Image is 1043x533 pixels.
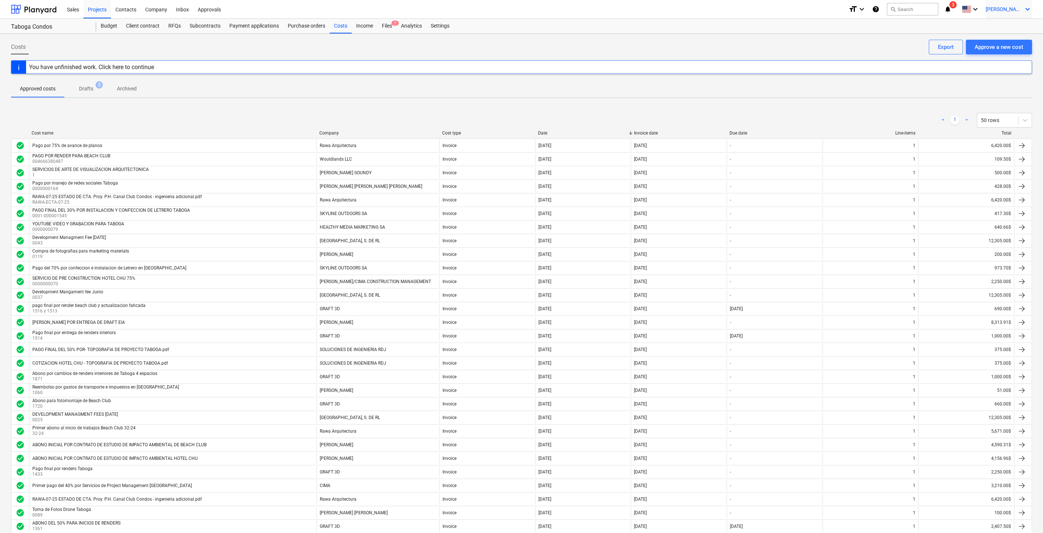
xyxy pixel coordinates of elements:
div: SKYLINE OUTDOORS SA [320,211,367,216]
div: [DATE] [634,184,647,189]
div: - [730,374,731,379]
div: SERVICIO DE PRE CONSTRUCTION HOTEL CHU 75% [32,276,135,281]
div: Pago por manejo de redes sociales Taboga [32,180,118,186]
div: Wouldlands LLC [320,157,352,162]
div: Purchase orders [283,19,330,33]
span: check_circle [16,318,25,327]
div: Rawa Arquitectura [320,143,356,148]
div: 12,305.00$ [918,235,1014,247]
div: [PERSON_NAME] [PERSON_NAME] [PERSON_NAME] [320,184,422,189]
div: Invoice was approved [16,236,25,245]
span: check_circle [16,264,25,272]
div: Client contract [122,19,164,33]
div: 417.30$ [918,208,1014,219]
div: Company [319,130,436,136]
a: Budget [96,19,122,33]
div: Invoice was approved [16,386,25,395]
div: Invoice was approved [16,155,25,164]
div: [DATE] [634,388,647,393]
span: check_circle [16,141,25,150]
iframe: Chat Widget [1006,498,1043,533]
span: check_circle [16,304,25,313]
div: [DATE] [634,374,647,379]
div: You have unfinished work. Click here to continue [29,64,154,71]
a: Settings [426,19,454,33]
span: check_circle [16,277,25,286]
div: [DATE] [538,157,551,162]
div: DEVELOPMENT MANAGMENT FEES [DATE] [32,412,118,417]
div: Abono para fotomontaje de Beach Club [32,398,111,403]
div: [PERSON_NAME] SOUNDY [320,170,372,175]
div: Development Mangament fee Junio [32,289,103,294]
a: Next page [962,116,971,125]
div: 8,313.91$ [918,316,1014,328]
i: keyboard_arrow_down [1023,5,1032,14]
div: Abono por cambios de renders interiores de Taboga 4 espacios [32,371,157,376]
div: PAGO FINAL DEL 50% POR- TOPOGRAFIA DE PROYECTO TABOGA.pdf [32,347,169,352]
p: 1 [32,172,150,178]
div: Invoice [442,401,456,407]
div: Payment applications [225,19,283,33]
div: - [730,361,731,366]
div: Invoice was approved [16,168,25,177]
div: GRAFT 3D [320,374,340,379]
div: RFQs [164,19,185,33]
div: Invoice [442,238,456,243]
button: Export [929,40,963,54]
div: 500.00$ [918,167,1014,179]
span: check_circle [16,345,25,354]
p: 004666380487 [32,158,112,165]
div: [DATE] [634,361,647,366]
span: check_circle [16,291,25,300]
div: Invoice was approved [16,264,25,272]
a: Files1 [377,19,397,33]
div: [DATE] [538,347,551,352]
div: Invoice [442,143,456,148]
div: 1 [913,238,915,243]
i: keyboard_arrow_down [971,5,980,14]
div: [DATE] [538,252,551,257]
span: check_circle [16,386,25,395]
div: 1 [913,225,915,230]
div: [DATE] [538,401,551,407]
div: - [730,170,731,175]
div: 1 [913,184,915,189]
div: HEALTHY MEDIA MARKETING SA [320,225,385,230]
div: 428.00$ [918,180,1014,192]
div: [PERSON_NAME] [320,320,353,325]
div: Invoice [442,279,456,284]
div: 1 [913,388,915,393]
span: check_circle [16,250,25,259]
div: COTIZACION HOTEL CHU - TOPOGRAFIA DE PROYECTO TABOGA.pdf [32,361,168,366]
a: Income [352,19,377,33]
div: Invoice [442,265,456,271]
span: Costs [11,43,26,51]
div: Analytics [397,19,426,33]
div: Invoice [442,252,456,257]
div: Invoice was approved [16,304,25,313]
span: check_circle [16,372,25,381]
div: [DATE] [538,184,551,189]
p: 0000000164 [32,186,119,192]
div: 1 [913,415,915,420]
div: [DATE] [634,333,647,339]
div: [PERSON_NAME]/CIMA CONSTRUCTION MANAGEMENT [320,279,431,284]
p: 0000000079 [32,226,126,233]
div: - [730,184,731,189]
div: [DATE] [634,306,647,311]
div: - [730,225,731,230]
div: 1 [913,401,915,407]
div: - [730,157,731,162]
div: 1 [913,374,915,379]
div: [DATE] [538,279,551,284]
span: check_circle [16,168,25,177]
p: 1516 y 1513 [32,308,147,314]
div: GRAFT 3D [320,401,340,407]
div: Invoice [442,374,456,379]
p: 0119 [32,254,130,260]
span: check_circle [16,223,25,232]
div: 2,250.00$ [918,276,1014,287]
p: Archived [117,85,137,93]
div: [DATE] [634,401,647,407]
div: 1 [913,361,915,366]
